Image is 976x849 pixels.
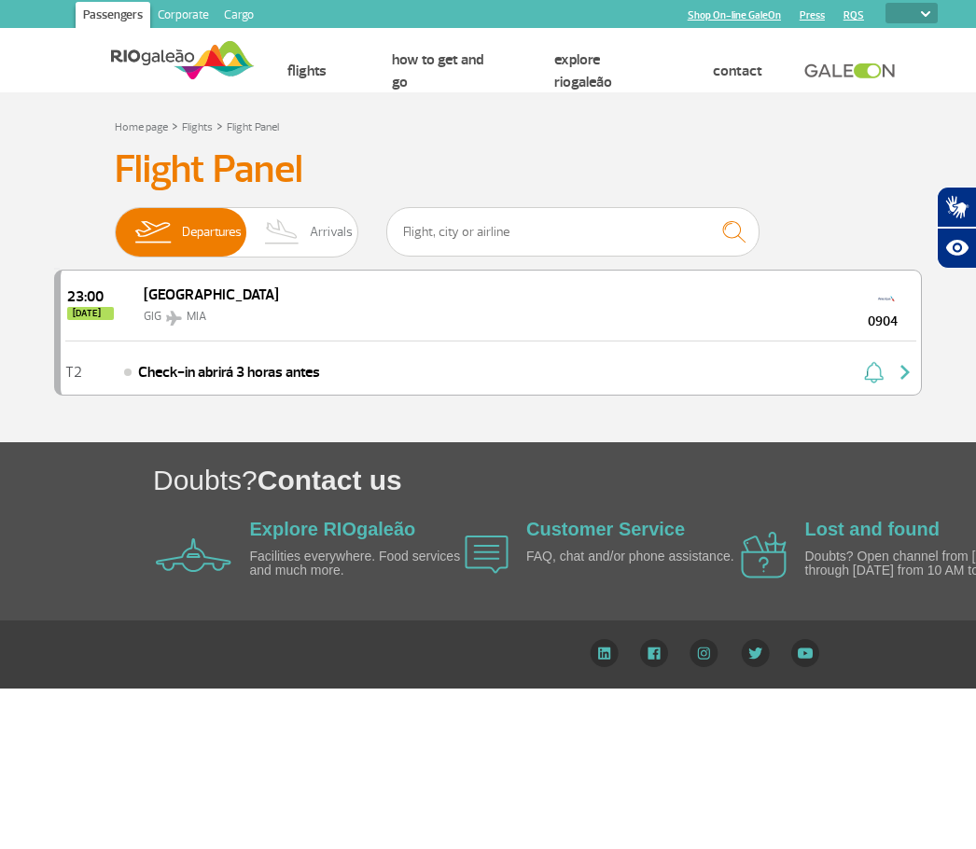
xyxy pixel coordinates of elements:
[115,146,861,193] h3: Flight Panel
[182,208,242,257] span: Departures
[250,519,416,539] a: Explore RIOgaleão
[465,536,509,574] img: airplane icon
[216,115,223,136] a: >
[138,361,320,383] span: Check-in abrirá 3 horas antes
[791,639,819,667] img: YouTube
[894,361,916,383] img: seta-direita-painel-voo.svg
[310,208,353,257] span: Arrivals
[182,120,213,134] a: Flights
[144,285,279,304] span: [GEOGRAPHIC_DATA]
[937,187,976,228] button: Abrir tradutor de língua de sinais.
[526,519,685,539] a: Customer Service
[123,208,182,257] img: slider-embarque
[150,2,216,32] a: Corporate
[156,538,231,572] img: airplane icon
[590,639,619,667] img: LinkedIn
[526,550,741,564] p: FAQ, chat and/or phone assistance.
[640,639,668,667] img: Facebook
[76,2,150,32] a: Passengers
[800,9,825,21] a: Press
[216,2,261,32] a: Cargo
[690,639,718,667] img: Instagram
[864,361,884,383] img: sino-painel-voo.svg
[153,461,976,499] h1: Doubts?
[713,62,762,80] a: Contact
[386,207,760,257] input: Flight, city or airline
[844,9,864,21] a: RQS
[741,639,770,667] img: Twitter
[688,9,781,21] a: Shop On-line GaleOn
[250,550,465,578] p: Facilities everywhere. Food services and much more.
[255,208,310,257] img: slider-desembarque
[227,120,279,134] a: Flight Panel
[937,228,976,269] button: Abrir recursos assistivos.
[805,519,940,539] a: Lost and found
[864,284,909,313] img: American Airlines
[741,532,787,578] img: airplane icon
[65,366,82,379] span: T2
[67,307,114,320] span: [DATE]
[849,312,916,331] span: 0904
[937,187,976,269] div: Plugin de acessibilidade da Hand Talk.
[115,120,168,134] a: Home page
[392,50,483,91] a: How to get and go
[144,309,161,324] span: GIG
[287,62,327,80] a: Flights
[554,50,612,91] a: Explore RIOgaleão
[258,465,402,495] span: Contact us
[172,115,178,136] a: >
[67,289,114,304] span: 2025-08-26 23:00:00
[187,309,206,324] span: MIA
